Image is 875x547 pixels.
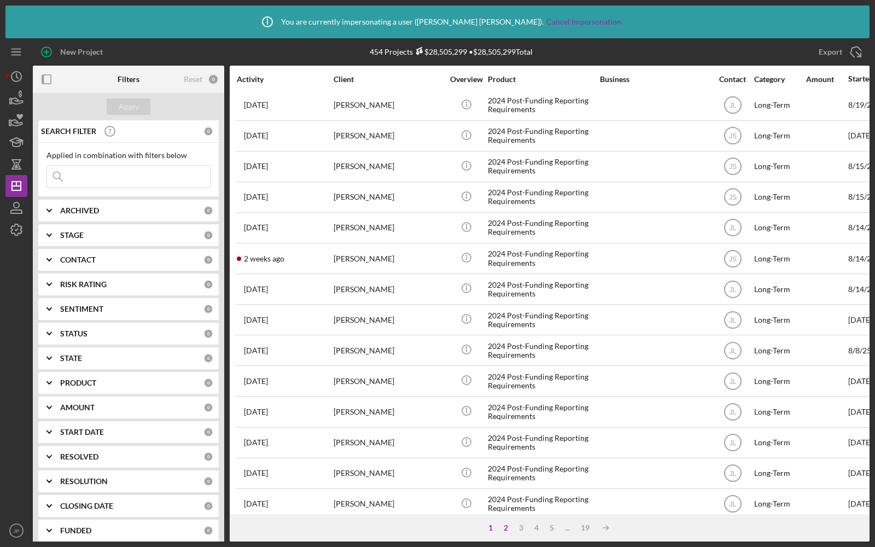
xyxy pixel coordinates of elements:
[729,501,736,508] text: JL
[808,41,870,63] button: Export
[544,523,559,532] div: 5
[203,126,213,136] div: 0
[546,18,621,26] a: Cancel Impersonation
[488,397,597,426] div: 2024 Post-Funding Reporting Requirements
[334,459,443,488] div: [PERSON_NAME]
[806,75,847,84] div: Amount
[244,377,268,386] time: 2025-08-18 13:48
[488,428,597,457] div: 2024 Post-Funding Reporting Requirements
[203,452,213,462] div: 0
[729,316,736,324] text: JL
[754,75,805,84] div: Category
[244,285,268,294] time: 2025-08-19 14:42
[488,91,597,120] div: 2024 Post-Funding Reporting Requirements
[728,163,736,171] text: JS
[203,526,213,536] div: 0
[60,379,96,387] b: PRODUCT
[244,408,268,416] time: 2025-08-06 19:10
[754,275,805,304] div: Long-Term
[254,8,621,36] div: You are currently impersonating a user ( [PERSON_NAME] [PERSON_NAME] ).
[244,101,268,109] time: 2025-08-19 15:59
[203,403,213,412] div: 0
[488,305,597,334] div: 2024 Post-Funding Reporting Requirements
[754,459,805,488] div: Long-Term
[488,490,597,519] div: 2024 Post-Funding Reporting Requirements
[334,152,443,181] div: [PERSON_NAME]
[754,152,805,181] div: Long-Term
[334,244,443,273] div: [PERSON_NAME]
[848,74,873,83] div: Started
[729,102,736,109] text: JL
[754,305,805,334] div: Long-Term
[559,523,575,532] div: ...
[107,98,150,115] button: Apply
[754,183,805,212] div: Long-Term
[203,280,213,289] div: 0
[729,439,736,447] text: JL
[208,74,219,85] div: 0
[754,121,805,150] div: Long-Term
[498,523,514,532] div: 2
[529,523,544,532] div: 4
[60,329,87,338] b: STATUS
[60,305,103,313] b: SENTIMENT
[244,193,268,201] time: 2025-08-15 16:11
[728,132,736,140] text: JS
[334,428,443,457] div: [PERSON_NAME]
[600,75,709,84] div: Business
[575,523,595,532] div: 19
[60,354,82,363] b: STATE
[334,336,443,365] div: [PERSON_NAME]
[413,47,467,56] div: $28,505,299
[754,490,805,519] div: Long-Term
[334,183,443,212] div: [PERSON_NAME]
[203,206,213,216] div: 0
[729,347,736,354] text: JL
[203,378,213,388] div: 0
[60,206,99,215] b: ARCHIVED
[334,490,443,519] div: [PERSON_NAME]
[244,131,268,140] time: 2025-09-03 18:26
[244,499,268,508] time: 2025-08-02 16:24
[754,244,805,273] div: Long-Term
[237,75,332,84] div: Activity
[728,194,736,201] text: JS
[60,280,107,289] b: RISK RATING
[244,254,284,263] time: 2025-09-10 15:44
[483,523,498,532] div: 1
[60,428,104,437] b: START DATE
[819,41,842,63] div: Export
[203,427,213,437] div: 0
[203,353,213,363] div: 0
[728,255,736,263] text: JS
[488,121,597,150] div: 2024 Post-Funding Reporting Requirements
[244,316,268,324] time: 2025-08-11 19:44
[754,428,805,457] div: Long-Term
[203,230,213,240] div: 0
[334,121,443,150] div: [PERSON_NAME]
[118,75,139,84] b: Filters
[488,366,597,395] div: 2024 Post-Funding Reporting Requirements
[729,224,736,232] text: JL
[203,255,213,265] div: 0
[754,397,805,426] div: Long-Term
[488,459,597,488] div: 2024 Post-Funding Reporting Requirements
[334,397,443,426] div: [PERSON_NAME]
[334,305,443,334] div: [PERSON_NAME]
[370,47,533,56] div: 454 Projects • $28,505,299 Total
[729,409,736,416] text: JL
[729,470,736,478] text: JL
[446,75,487,84] div: Overview
[244,346,268,355] time: 2025-08-08 18:12
[754,213,805,242] div: Long-Term
[334,366,443,395] div: [PERSON_NAME]
[488,183,597,212] div: 2024 Post-Funding Reporting Requirements
[203,476,213,486] div: 0
[60,255,96,264] b: CONTACT
[60,452,98,461] b: RESOLVED
[244,469,268,478] time: 2025-08-04 13:26
[60,477,108,486] b: RESOLUTION
[184,75,202,84] div: Reset
[334,75,443,84] div: Client
[488,336,597,365] div: 2024 Post-Funding Reporting Requirements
